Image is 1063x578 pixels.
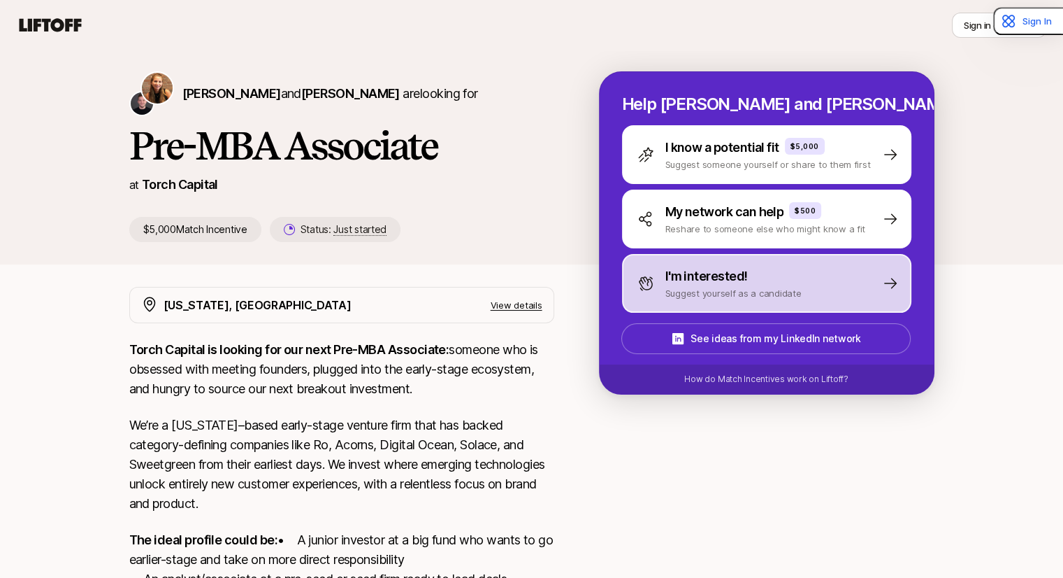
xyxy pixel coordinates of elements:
p: My network can help [665,202,784,222]
p: Suggest someone yourself or share to them first [665,157,871,171]
button: Sign in or Sign up [952,13,1046,38]
p: $5,000 Match Incentive [129,217,261,242]
a: Torch Capital [142,177,218,192]
h1: Pre-MBA Associate [129,125,554,167]
p: See ideas from my LinkedIn network [690,330,860,347]
p: someone who is obsessed with meeting founders, plugged into the early-stage ecosystem, and hungry... [129,340,554,399]
span: [PERSON_NAME] [182,86,281,101]
p: View details [491,298,542,312]
span: and [280,86,399,101]
button: See ideas from my LinkedIn network [621,323,911,354]
p: $5,000 [790,141,819,152]
p: We’re a [US_STATE]–based early-stage venture firm that has backed category-defining companies lik... [129,416,554,514]
p: Reshare to someone else who might know a fit [665,222,866,236]
strong: Torch Capital is looking for our next Pre-MBA Associate: [129,342,449,357]
p: Suggest yourself as a candidate [665,286,802,300]
p: Help [PERSON_NAME] and [PERSON_NAME] hire [622,94,911,114]
p: are looking for [182,84,478,104]
span: [PERSON_NAME] [301,86,400,101]
p: Status: [301,221,386,238]
img: Katie Reiner [142,73,173,104]
p: $500 [795,205,816,216]
p: I know a potential fit [665,138,779,157]
p: How do Match Incentives work on Liftoff? [684,373,848,386]
img: Christopher Harper [131,92,153,115]
p: at [129,176,139,194]
strong: The ideal profile could be: [129,533,277,547]
p: [US_STATE], [GEOGRAPHIC_DATA] [164,296,352,314]
span: Just started [333,223,386,236]
p: I'm interested! [665,267,748,286]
